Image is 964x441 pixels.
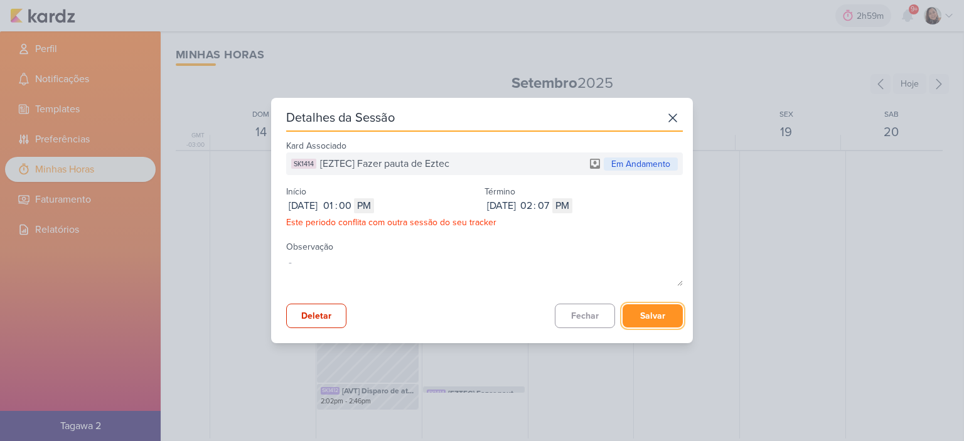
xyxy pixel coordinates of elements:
[286,217,496,228] span: Este periodo conflita com outra sessão do seu tracker
[533,198,536,213] div: :
[291,159,316,169] div: SK1414
[286,109,395,127] div: Detalhes da Sessão
[335,198,338,213] div: :
[286,304,346,328] button: Deletar
[623,304,683,327] button: Salvar
[604,157,678,171] div: Em Andamento
[485,186,515,197] label: Término
[320,156,449,171] span: [EZTEC] Fazer pauta de Eztec
[555,304,615,328] button: Fechar
[286,186,306,197] label: Início
[286,141,346,151] label: Kard Associado
[286,242,333,252] label: Observação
